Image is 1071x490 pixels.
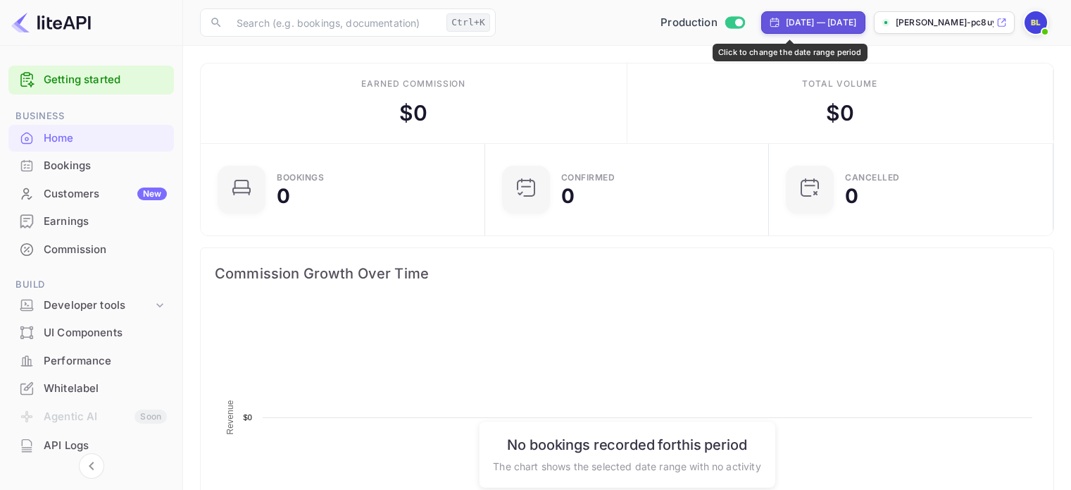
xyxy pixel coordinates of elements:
[845,173,900,182] div: CANCELLED
[44,298,153,314] div: Developer tools
[8,180,174,207] a: CustomersNew
[79,453,104,479] button: Collapse navigation
[8,277,174,293] span: Build
[655,15,750,31] div: Switch to Sandbox mode
[786,16,856,29] div: [DATE] — [DATE]
[44,325,167,341] div: UI Components
[361,78,465,90] div: Earned commission
[845,186,858,206] div: 0
[8,348,174,374] a: Performance
[8,125,174,152] div: Home
[44,214,167,230] div: Earnings
[137,188,167,200] div: New
[243,413,252,422] text: $0
[44,72,167,88] a: Getting started
[8,319,174,347] div: UI Components
[8,180,174,208] div: CustomersNew
[802,78,877,90] div: Total volume
[8,432,174,458] a: API Logs
[8,66,174,94] div: Getting started
[215,262,1039,285] span: Commission Growth Over Time
[44,186,167,202] div: Customers
[225,400,235,434] text: Revenue
[44,130,167,147] div: Home
[8,208,174,234] a: Earnings
[826,97,854,129] div: $ 0
[8,375,174,403] div: Whitelabel
[277,173,324,182] div: Bookings
[228,8,441,37] input: Search (e.g. bookings, documentation)
[8,125,174,151] a: Home
[8,293,174,318] div: Developer tools
[561,173,615,182] div: Confirmed
[8,236,174,262] a: Commission
[11,11,91,34] img: LiteAPI logo
[8,152,174,180] div: Bookings
[896,16,994,29] p: [PERSON_NAME]-pc8uy.nuitee....
[8,152,174,178] a: Bookings
[761,11,865,34] div: Click to change the date range period
[8,375,174,401] a: Whitelabel
[44,381,167,397] div: Whitelabel
[561,186,575,206] div: 0
[8,109,174,124] span: Business
[44,158,167,174] div: Bookings
[446,13,490,32] div: Ctrl+K
[44,242,167,258] div: Commission
[8,319,174,345] a: UI Components
[8,348,174,375] div: Performance
[493,436,760,453] h6: No bookings recorded for this period
[8,432,174,460] div: API Logs
[44,353,167,369] div: Performance
[1025,11,1047,34] img: Bidit LK
[713,44,868,61] div: Click to change the date range period
[399,97,427,129] div: $ 0
[8,236,174,264] div: Commission
[660,15,718,31] span: Production
[493,458,760,473] p: The chart shows the selected date range with no activity
[8,208,174,235] div: Earnings
[277,186,290,206] div: 0
[44,438,167,454] div: API Logs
